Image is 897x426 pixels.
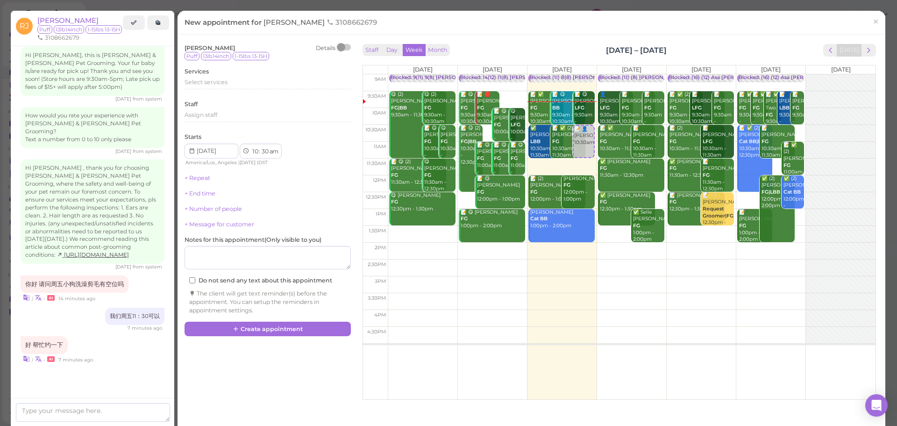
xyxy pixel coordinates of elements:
[530,209,595,230] div: [PERSON_NAME] 1:00pm - 2:00pm
[753,105,760,111] b: FG
[783,175,804,217] div: ✅ (2) [PERSON_NAME] 12:00pm - 1:00pm
[185,159,289,167] div: | |
[493,142,516,183] div: 📝 😋 [PERSON_NAME] 11:00am - 12:00pm
[477,189,484,195] b: FG
[185,52,199,60] span: Puff
[185,322,351,337] button: Create appointment
[783,142,804,190] div: 📝 ✅ (2) [PERSON_NAME] 11:00am - 12:00pm
[185,221,254,228] a: + Message for customer
[367,160,386,166] span: 11:30am
[600,138,607,144] b: FG
[702,125,734,159] div: 📝 [PERSON_NAME] 10:30am - 11:30am
[669,165,676,171] b: FG
[599,159,664,179] div: ✅ [PERSON_NAME] 11:30am - 12:30pm
[703,172,710,178] b: FG
[530,216,548,222] b: Cat BB
[413,66,433,73] span: [DATE]
[669,159,725,179] div: ✅ [PERSON_NAME] 11:30am - 12:30pm
[530,189,537,195] b: FG
[599,125,655,152] div: 📝 ✅ [PERSON_NAME] 10:30am - 11:30am
[189,277,195,283] input: Do not send any text about this appointment
[599,74,721,81] div: Blocked: (11) (8) [PERSON_NAME] • Appointment
[327,18,377,27] span: 3108662679
[115,96,133,102] span: 08/06/2025 01:34pm
[823,44,838,57] button: prev
[368,261,386,267] span: 2:30pm
[460,91,483,125] div: 📝 😋 (2) [PERSON_NAME] 9:30am - 10:30am
[530,74,655,81] div: Blocked: (11) 8(8) [PERSON_NAME] • Appointment
[115,264,133,270] span: 08/06/2025 03:49pm
[669,125,725,152] div: 📝 (2) [PERSON_NAME] 10:30am - 11:30am
[316,44,335,52] div: Details
[185,190,215,197] a: + End time
[391,91,446,119] div: 😋 (2) [PERSON_NAME] 9:30am - 11:30am
[779,105,790,111] b: LBB
[133,96,162,102] span: from system
[424,105,431,111] b: FG
[606,45,667,56] h2: [DATE] – [DATE]
[105,308,164,325] div: 我们周五11：30可以
[391,105,407,111] b: FG|BB
[692,105,702,111] b: LFG
[185,205,242,212] a: + Number of people
[375,76,386,82] span: 9am
[376,211,386,217] span: 1pm
[374,144,386,150] span: 11am
[368,295,386,301] span: 3:30pm
[530,138,541,144] b: LBB
[831,66,851,73] span: [DATE]
[366,194,386,200] span: 12:30pm
[363,44,381,57] button: Staff
[185,79,228,86] span: Select services
[552,138,559,144] b: FG
[460,209,525,230] div: 📝 😋 [PERSON_NAME] 1:00pm - 2:00pm
[201,52,231,60] span: 13lb14inch
[762,189,780,195] b: FG|LBB
[644,91,664,132] div: 📝 [PERSON_NAME] 9:30am - 10:30am
[600,165,607,171] b: FG
[85,25,122,34] span: 1-15lbs 13-15H
[739,125,772,159] div: 📝 ✅ (2) [PERSON_NAME] 10:30am - 12:30pm
[633,223,640,229] b: FG
[865,394,888,417] div: Open Intercom Messenger
[792,105,799,111] b: FG
[460,125,483,166] div: 📝 😋 (2) [PERSON_NAME] 10:30am - 12:30pm
[494,122,501,128] b: FG
[16,18,33,35] span: RJ
[669,105,676,111] b: FG
[739,91,755,132] div: 📝 ✅ [PERSON_NAME] 9:30am - 10:30am
[621,91,655,125] div: 📝 [PERSON_NAME] 9:30am - 10:30am
[762,138,769,144] b: FG
[599,91,633,125] div: 👤[PERSON_NAME] 9:30am - 10:30am
[783,189,801,195] b: Cat BB
[391,199,398,205] b: FG
[133,264,162,270] span: from system
[702,192,734,233] div: 📝 [PERSON_NAME] 12:30pm - 1:30pm
[783,162,790,168] b: FG
[563,182,570,188] b: FG
[477,91,499,125] div: 📝 🛑 [PERSON_NAME] 9:30am - 10:30am
[702,159,734,193] div: 📝 [PERSON_NAME] 11:30am - 12:30pm
[739,138,765,144] b: Cat BB|BB
[37,16,99,25] span: [PERSON_NAME]
[477,142,499,183] div: 📝 😋 (2) [PERSON_NAME] 11:00am - 12:00pm
[189,289,346,315] div: The client will get text reminder(s) before the appointment. You can setup the reminders in appoi...
[477,105,484,111] b: FG
[599,192,655,213] div: ✅ [PERSON_NAME] 12:30pm - 1:30pm
[368,93,386,99] span: 9:30am
[574,91,595,132] div: 📝 😋 [PERSON_NAME] 9:30am - 10:30am
[424,138,431,144] b: FG
[622,105,629,111] b: FG
[493,108,516,149] div: 📝 😋 [PERSON_NAME] 10:00am - 11:00am
[691,91,725,125] div: 📝 [PERSON_NAME] 9:30am - 10:30am
[32,296,33,302] i: |
[574,126,594,146] div: 📝 👤[PERSON_NAME] 10:30am
[752,91,768,132] div: 📝 ✅ [PERSON_NAME] 9:30am - 10:30am
[669,138,676,144] b: FG
[381,44,403,57] button: Day
[530,91,563,125] div: 📝 ✅ [PERSON_NAME] 9:30am - 10:30am
[739,105,746,111] b: FG
[861,44,876,57] button: next
[600,199,607,205] b: FG
[115,148,133,154] span: 08/06/2025 02:35pm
